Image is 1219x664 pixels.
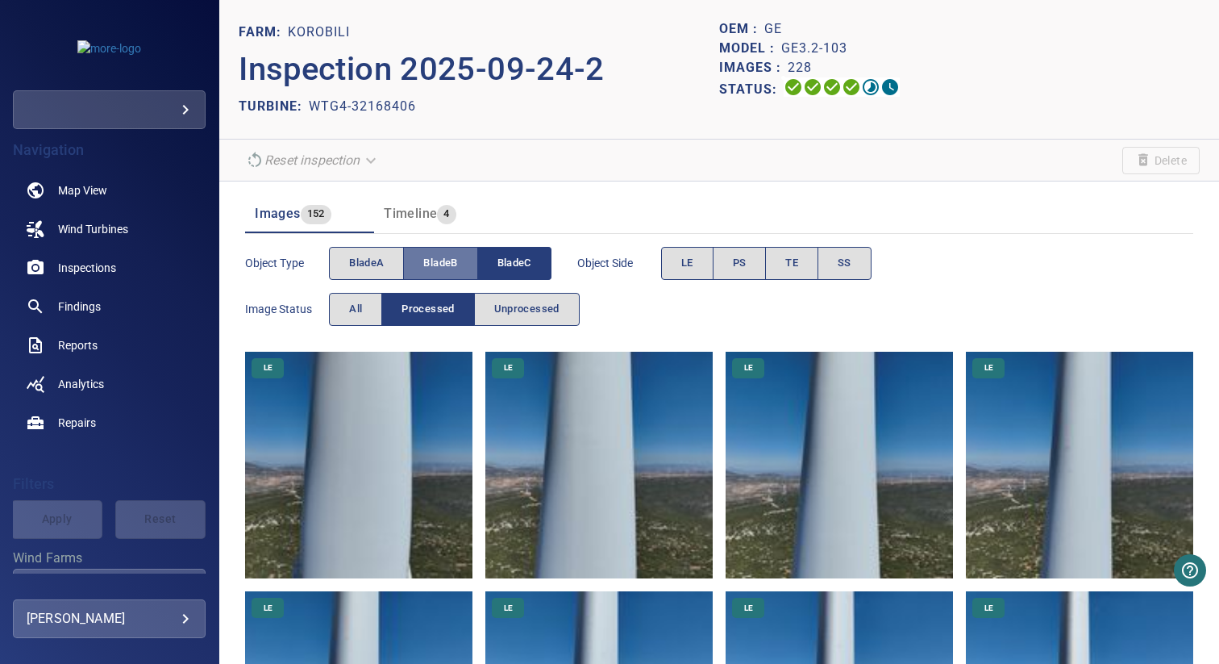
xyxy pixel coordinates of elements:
span: LE [681,254,693,273]
span: Timeline [384,206,437,221]
svg: ML Processing 100% [842,77,861,97]
a: repairs noActive [13,403,206,442]
p: KOROBILI [288,23,350,42]
span: 152 [301,205,331,223]
button: bladeB [403,247,477,280]
span: Object Side [577,255,661,271]
button: TE [765,247,818,280]
div: Unable to reset the inspection due to its current status [239,146,385,174]
span: LE [975,603,1003,614]
svg: Matching 4% [861,77,880,97]
h4: Navigation [13,142,206,158]
p: 228 [788,58,812,77]
svg: Classification 0% [880,77,900,97]
div: Reset inspection [239,146,385,174]
span: bladeC [497,254,531,273]
span: Findings [58,299,101,315]
a: reports noActive [13,326,206,365]
svg: Data Formatted 100% [803,77,822,97]
div: [PERSON_NAME] [27,606,192,632]
label: Wind Farms [13,552,206,565]
span: Reports [58,337,98,353]
span: Image Status [245,301,329,317]
p: GE [764,19,782,39]
button: SS [818,247,872,280]
svg: Uploading 100% [784,77,803,97]
span: Unable to delete the inspection due to its current status [1122,147,1200,174]
span: TE [785,254,798,273]
button: bladeA [329,247,404,280]
span: Map View [58,182,107,198]
p: Inspection 2025-09-24-2 [239,45,719,94]
button: PS [713,247,767,280]
span: Inspections [58,260,116,276]
div: Wind Farms [13,569,206,608]
p: OEM : [719,19,764,39]
span: Wind Turbines [58,221,128,237]
span: Analytics [58,376,104,392]
span: LE [734,603,763,614]
span: LE [494,362,522,374]
img: more-logo [77,40,141,56]
p: TURBINE: [239,97,309,116]
span: LE [254,362,282,374]
span: Images [255,206,300,221]
span: Repairs [58,415,96,431]
a: map noActive [13,171,206,210]
button: LE [661,247,714,280]
p: FARM: [239,23,288,42]
span: LE [494,603,522,614]
a: inspections noActive [13,248,206,287]
button: Processed [381,293,474,326]
span: All [349,300,362,319]
span: 4 [437,205,456,223]
span: bladeB [423,254,457,273]
span: Processed [401,300,454,319]
a: windturbines noActive [13,210,206,248]
svg: Selecting 100% [822,77,842,97]
p: Status: [719,77,784,101]
p: Model : [719,39,781,58]
span: LE [734,362,763,374]
span: LE [254,603,282,614]
span: Object type [245,255,329,271]
span: PS [733,254,747,273]
div: objectType [329,247,551,280]
p: WTG4-32168406 [309,97,416,116]
button: bladeC [478,247,551,280]
a: analytics noActive [13,365,206,403]
p: Images : [719,58,788,77]
span: Unprocessed [494,300,560,319]
div: more [13,90,206,129]
span: bladeA [349,254,384,273]
span: SS [838,254,851,273]
span: LE [975,362,1003,374]
button: Unprocessed [474,293,580,326]
em: Reset inspection [264,152,360,168]
button: All [329,293,382,326]
h4: Filters [13,476,206,492]
a: findings noActive [13,287,206,326]
p: GE3.2-103 [781,39,847,58]
div: imageStatus [329,293,580,326]
div: objectSide [661,247,872,280]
